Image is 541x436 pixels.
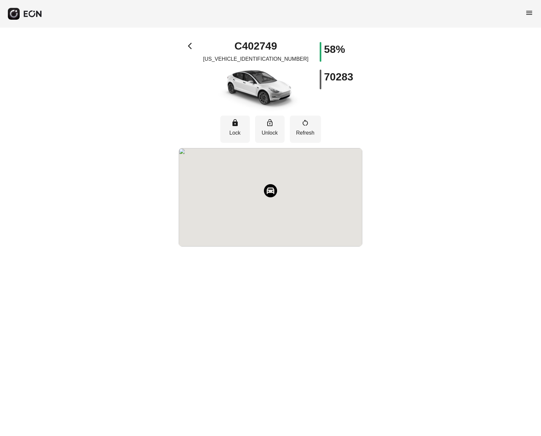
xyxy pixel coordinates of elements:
[203,55,309,63] p: [US_VEHICLE_IDENTIFICATION_NUMBER]
[290,116,321,143] button: Refresh
[266,119,274,127] span: lock_open
[255,116,285,143] button: Unlock
[188,42,196,50] span: arrow_back_ios
[231,119,239,127] span: lock
[220,116,250,143] button: Lock
[525,9,533,17] span: menu
[324,73,353,81] h1: 70283
[301,119,309,127] span: restart_alt
[234,42,277,50] h1: C402749
[224,129,247,137] p: Lock
[258,129,281,137] p: Unlock
[293,129,318,137] p: Refresh
[324,45,345,53] h1: 58%
[210,66,302,112] img: car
